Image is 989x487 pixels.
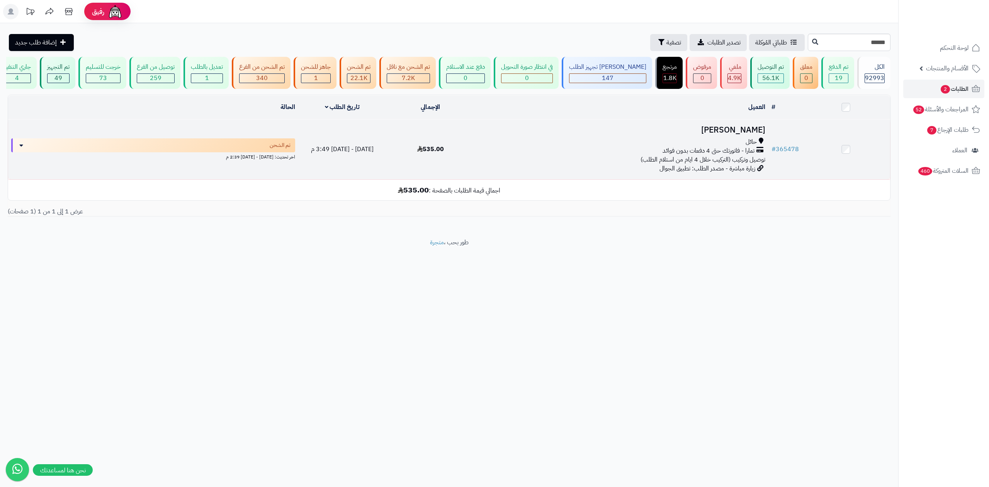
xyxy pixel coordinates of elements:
a: تم الشحن مع ناقل 7.2K [378,57,437,89]
div: 0 [800,74,812,83]
a: دفع عند الاستلام 0 [437,57,492,89]
div: 0 [447,74,484,83]
div: 73 [86,74,120,83]
div: تم الشحن من الفرع [239,63,285,72]
span: حائل [746,138,757,146]
span: 535.00 [417,145,444,154]
div: 1765 [663,74,676,83]
span: توصيل وتركيب (التركيب خلال 4 ايام من استلام الطلب) [641,155,765,164]
a: في انتظار صورة التحويل 0 [492,57,560,89]
div: [PERSON_NAME] تجهيز الطلب [569,63,646,72]
div: دفع عند الاستلام [446,63,485,72]
span: # [771,145,776,154]
span: تم الشحن [270,141,291,149]
span: لوحة التحكم [940,43,969,53]
span: 73 [99,73,107,83]
span: 92993 [865,73,884,83]
div: ملغي [727,63,741,72]
div: 1 [301,74,330,83]
div: 49 [48,74,69,83]
a: [PERSON_NAME] تجهيز الطلب 147 [560,57,654,89]
span: 2 [941,85,950,94]
div: 1 [191,74,223,83]
span: 0 [464,73,467,83]
a: جاهز للشحن 1 [292,57,338,89]
a: معلق 0 [791,57,820,89]
h3: [PERSON_NAME] [478,126,765,135]
span: طلبات الإرجاع [926,124,969,135]
span: 52 [913,106,924,114]
span: الطلبات [940,83,969,94]
a: تم التوصيل 56.1K [749,57,791,89]
span: 22.1K [350,73,367,83]
a: مرفوض 0 [684,57,719,89]
a: تم الشحن 22.1K [338,57,378,89]
div: الكل [865,63,885,72]
a: المراجعات والأسئلة52 [903,100,984,119]
div: 259 [137,74,174,83]
div: في انتظار صورة التحويل [501,63,553,72]
a: خرجت للتسليم 73 [77,57,128,89]
div: توصيل من الفرع [137,63,175,72]
a: تصدير الطلبات [690,34,747,51]
a: تاريخ الطلب [325,102,360,112]
a: تم الدفع 19 [820,57,856,89]
a: تم التجهيز 49 [38,57,77,89]
span: [DATE] - [DATE] 3:49 م [311,145,374,154]
b: 535.00 [398,184,429,196]
div: 4 [3,74,31,83]
span: طلباتي المُوكلة [755,38,787,47]
div: 147 [569,74,646,83]
a: ملغي 4.9K [719,57,749,89]
img: ai-face.png [107,4,123,19]
span: 7 [927,126,936,135]
span: 19 [835,73,843,83]
div: عرض 1 إلى 1 من 1 (1 صفحات) [2,207,449,216]
span: 56.1K [762,73,779,83]
div: خرجت للتسليم [86,63,121,72]
span: 49 [54,73,62,83]
div: تم التوصيل [758,63,784,72]
div: مرفوض [693,63,711,72]
td: اجمالي قيمة الطلبات بالصفحة : [8,180,890,200]
div: جاهز للشحن [301,63,331,72]
span: 7.2K [402,73,415,83]
span: المراجعات والأسئلة [913,104,969,115]
div: تم الشحن [347,63,370,72]
a: تعديل بالطلب 1 [182,57,230,89]
div: تعديل بالطلب [191,63,223,72]
div: 340 [240,74,284,83]
div: اخر تحديث: [DATE] - [DATE] 2:39 م [11,152,295,160]
a: طلبات الإرجاع7 [903,121,984,139]
span: 147 [602,73,613,83]
a: السلات المتروكة460 [903,162,984,180]
span: 1 [314,73,318,83]
button: تصفية [650,34,687,51]
div: معلق [800,63,812,72]
a: الطلبات2 [903,80,984,98]
div: تم التجهيز [47,63,70,72]
div: 56083 [758,74,783,83]
span: 4 [15,73,19,83]
a: الإجمالي [421,102,440,112]
a: تحديثات المنصة [20,4,40,21]
a: الحالة [280,102,295,112]
span: 1.8K [663,73,676,83]
span: 1 [205,73,209,83]
span: 0 [804,73,808,83]
span: 0 [525,73,529,83]
a: طلباتي المُوكلة [749,34,805,51]
div: مرتجع [663,63,677,72]
div: 19 [829,74,848,83]
span: 460 [918,167,932,175]
span: 340 [256,73,268,83]
span: العملاء [952,145,967,156]
div: 4921 [728,74,741,83]
a: توصيل من الفرع 259 [128,57,182,89]
span: 4.9K [728,73,741,83]
span: 0 [700,73,704,83]
div: تم الدفع [829,63,848,72]
div: جاري التنفيذ [3,63,31,72]
a: #365478 [771,145,799,154]
span: تصدير الطلبات [707,38,741,47]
